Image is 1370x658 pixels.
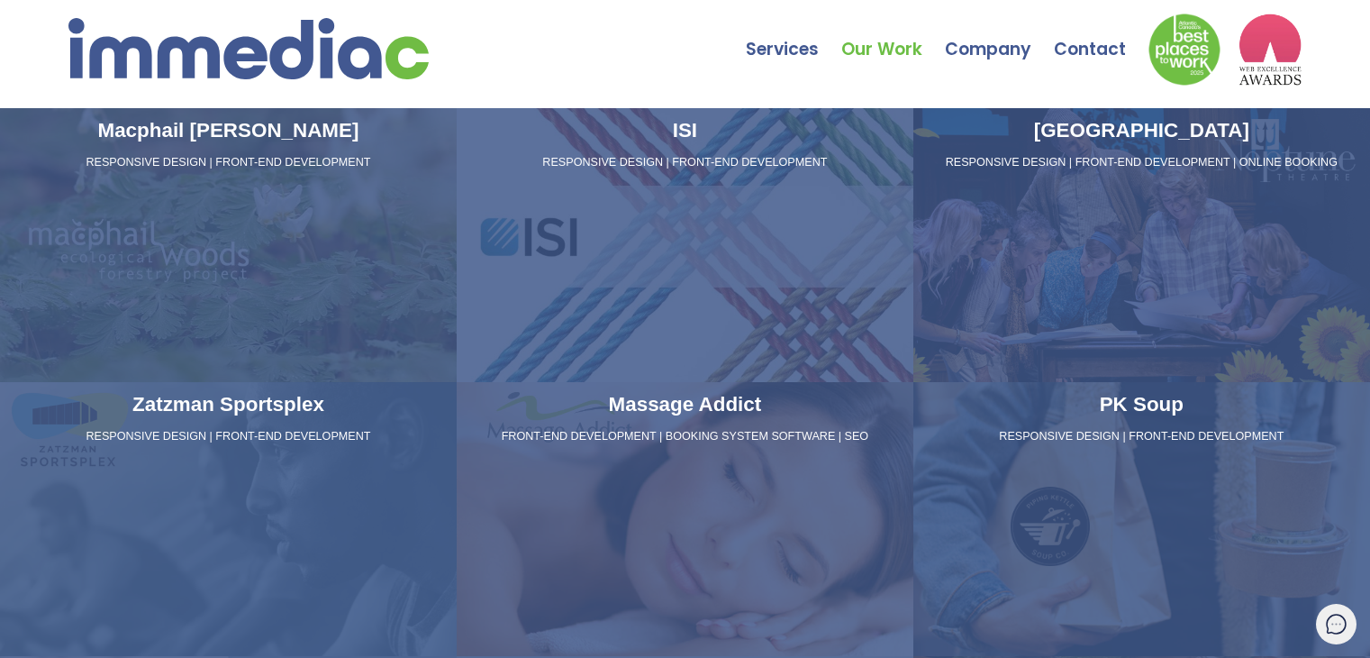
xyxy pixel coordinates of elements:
a: PK Soup RESPONSIVE DESIGN | FRONT-END DEVELOPMENT [913,382,1370,656]
a: Massage Addict FRONT-END DEVELOPMENT | BOOKING SYSTEM SOFTWARE | SEO [457,382,913,656]
p: RESPONSIVE DESIGN | FRONT-END DEVELOPMENT [7,155,449,171]
a: [GEOGRAPHIC_DATA] RESPONSIVE DESIGN | FRONT-END DEVELOPMENT | ONLINE BOOKING [913,108,1370,382]
img: logo2_wea_nobg.webp [1238,14,1302,86]
p: RESPONSIVE DESIGN | FRONT-END DEVELOPMENT [7,429,449,445]
a: ISI RESPONSIVE DESIGN | FRONT-END DEVELOPMENT [457,108,913,382]
p: RESPONSIVE DESIGN | FRONT-END DEVELOPMENT [464,155,906,171]
p: RESPONSIVE DESIGN | FRONT-END DEVELOPMENT | ONLINE BOOKING [921,155,1363,171]
p: RESPONSIVE DESIGN | FRONT-END DEVELOPMENT [921,429,1363,445]
h3: [GEOGRAPHIC_DATA] [921,115,1363,146]
h3: Zatzman Sportsplex [7,389,449,420]
h3: Macphail [PERSON_NAME] [7,115,449,146]
h3: Massage Addict [464,389,906,420]
h3: ISI [464,115,906,146]
a: Company [945,5,1054,68]
img: Down [1148,14,1220,86]
a: Our Work [841,5,945,68]
img: immediac [68,18,429,79]
a: Services [746,5,841,68]
a: Contact [1054,5,1148,68]
p: FRONT-END DEVELOPMENT | BOOKING SYSTEM SOFTWARE | SEO [464,429,906,445]
h3: PK Soup [921,389,1363,420]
